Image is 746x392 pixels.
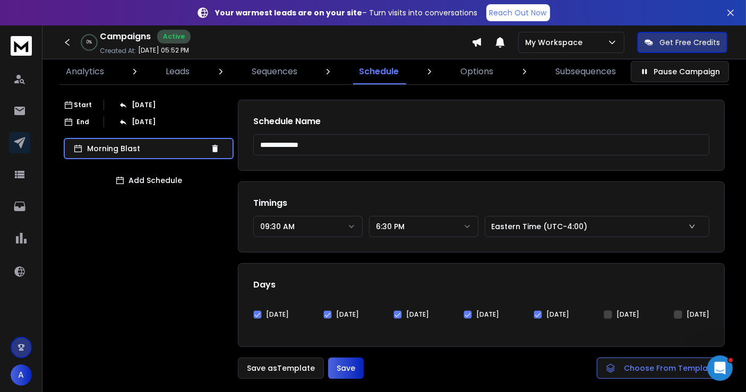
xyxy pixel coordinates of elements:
[461,65,494,78] p: Options
[238,358,324,379] button: Save asTemplate
[11,364,32,386] button: A
[100,47,136,55] p: Created At:
[77,118,90,126] p: End
[328,358,364,379] button: Save
[253,216,363,237] button: 09:30 AM
[253,197,709,210] h1: Timings
[687,310,709,319] label: [DATE]
[66,65,104,78] p: Analytics
[132,101,156,109] p: [DATE]
[87,143,206,154] p: Morning Blast
[216,7,478,18] p: – Turn visits into conversations
[11,36,32,56] img: logo
[253,278,709,291] h1: Days
[74,101,92,109] p: Start
[159,59,196,84] a: Leads
[707,355,733,381] iframe: Intercom live chat
[369,216,478,237] button: 6:30 PM
[624,363,716,373] span: Choose From Template
[525,37,587,48] p: My Workspace
[266,310,289,319] label: [DATE]
[631,61,729,82] button: Pause Campaign
[555,65,616,78] p: Subsequences
[637,32,727,53] button: Get Free Credits
[490,7,547,18] p: Reach Out Now
[216,7,363,18] strong: Your warmest leads are on your site
[546,310,569,319] label: [DATE]
[359,65,399,78] p: Schedule
[353,59,405,84] a: Schedule
[476,310,499,319] label: [DATE]
[157,30,191,43] div: Active
[245,59,304,84] a: Sequences
[492,221,592,232] p: Eastern Time (UTC-4:00)
[616,310,639,319] label: [DATE]
[59,59,110,84] a: Analytics
[100,30,151,43] h1: Campaigns
[252,65,297,78] p: Sequences
[549,59,622,84] a: Subsequences
[64,170,234,191] button: Add Schedule
[597,358,725,379] button: Choose From Template
[486,4,550,21] a: Reach Out Now
[132,118,156,126] p: [DATE]
[253,115,709,128] h1: Schedule Name
[406,310,429,319] label: [DATE]
[138,46,189,55] p: [DATE] 05:52 PM
[87,39,92,46] p: 0 %
[659,37,720,48] p: Get Free Credits
[455,59,500,84] a: Options
[166,65,190,78] p: Leads
[336,310,359,319] label: [DATE]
